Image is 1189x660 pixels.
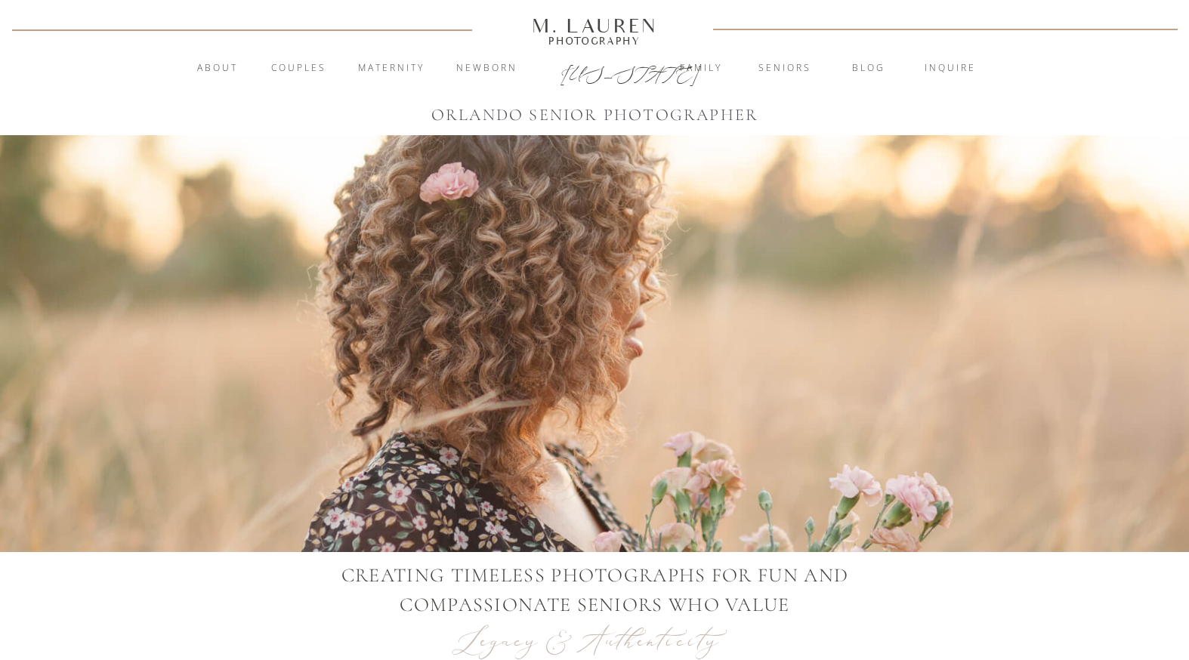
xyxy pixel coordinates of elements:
[744,61,826,76] a: Seniors
[660,61,742,76] a: Family
[258,61,339,76] a: Couples
[340,560,850,621] p: CREATING TIMELESS PHOTOGRAPHS FOR FUN AND COMPASSIONATE Seniors WHO VALUE
[446,61,527,76] a: Newborn
[910,61,991,76] a: inquire
[416,103,774,125] h1: orlando Senior photographer
[351,61,432,76] a: Maternity
[457,621,732,660] p: Legacy & Authenticity
[188,61,246,76] a: About
[561,62,629,80] a: [US_STATE]
[486,17,703,34] a: M. Lauren
[525,37,664,45] a: Photography
[828,61,910,76] a: blog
